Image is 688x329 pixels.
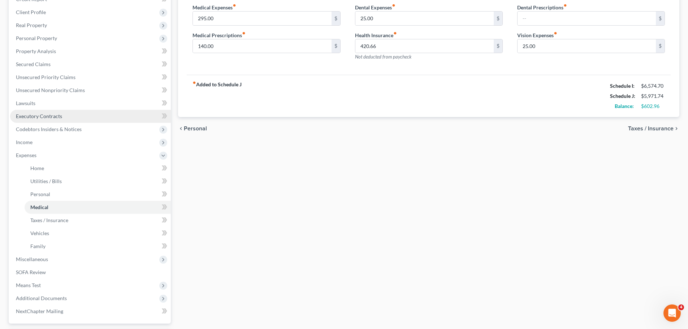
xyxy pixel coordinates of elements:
[10,97,171,110] a: Lawsuits
[30,204,48,210] span: Medical
[193,12,331,25] input: --
[10,305,171,318] a: NextChapter Mailing
[184,126,207,131] span: Personal
[355,4,395,11] label: Dental Expenses
[30,243,46,249] span: Family
[641,103,665,110] div: $602.96
[192,81,196,85] i: fiber_manual_record
[193,39,331,53] input: --
[16,35,57,41] span: Personal Property
[16,139,33,145] span: Income
[392,4,395,7] i: fiber_manual_record
[16,282,41,288] span: Means Test
[192,4,236,11] label: Medical Expenses
[30,178,62,184] span: Utilities / Bills
[517,31,557,39] label: Vision Expenses
[393,31,397,35] i: fiber_manual_record
[25,201,171,214] a: Medical
[16,113,62,119] span: Executory Contracts
[16,269,46,275] span: SOFA Review
[494,12,502,25] div: $
[663,304,681,322] iframe: Intercom live chat
[30,230,49,236] span: Vehicles
[10,84,171,97] a: Unsecured Nonpriority Claims
[16,48,56,54] span: Property Analysis
[355,54,411,60] span: Not deducted from paycheck
[615,103,634,109] strong: Balance:
[16,87,85,93] span: Unsecured Nonpriority Claims
[16,74,75,80] span: Unsecured Priority Claims
[355,39,494,53] input: --
[10,45,171,58] a: Property Analysis
[518,12,656,25] input: --
[30,165,44,171] span: Home
[641,92,665,100] div: $5,971.74
[10,266,171,279] a: SOFA Review
[16,9,46,15] span: Client Profile
[16,295,67,301] span: Additional Documents
[192,31,246,39] label: Medical Prescriptions
[242,31,246,35] i: fiber_manual_record
[16,126,82,132] span: Codebtors Insiders & Notices
[610,93,635,99] strong: Schedule J:
[678,304,684,310] span: 4
[517,4,567,11] label: Dental Prescriptions
[628,126,679,131] button: Taxes / Insurance chevron_right
[355,31,397,39] label: Health Insurance
[25,162,171,175] a: Home
[641,82,665,90] div: $6,574.70
[10,71,171,84] a: Unsecured Priority Claims
[656,12,665,25] div: $
[628,126,674,131] span: Taxes / Insurance
[355,12,494,25] input: --
[16,308,63,314] span: NextChapter Mailing
[674,126,679,131] i: chevron_right
[25,214,171,227] a: Taxes / Insurance
[30,217,68,223] span: Taxes / Insurance
[178,126,184,131] i: chevron_left
[10,58,171,71] a: Secured Claims
[16,256,48,262] span: Miscellaneous
[25,227,171,240] a: Vehicles
[178,126,207,131] button: chevron_left Personal
[554,31,557,35] i: fiber_manual_record
[16,100,35,106] span: Lawsuits
[494,39,502,53] div: $
[233,4,236,7] i: fiber_manual_record
[192,81,242,111] strong: Added to Schedule J
[563,4,567,7] i: fiber_manual_record
[25,188,171,201] a: Personal
[10,110,171,123] a: Executory Contracts
[25,175,171,188] a: Utilities / Bills
[16,22,47,28] span: Real Property
[25,240,171,253] a: Family
[332,12,340,25] div: $
[332,39,340,53] div: $
[610,83,635,89] strong: Schedule I:
[30,191,50,197] span: Personal
[656,39,665,53] div: $
[518,39,656,53] input: --
[16,152,36,158] span: Expenses
[16,61,51,67] span: Secured Claims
